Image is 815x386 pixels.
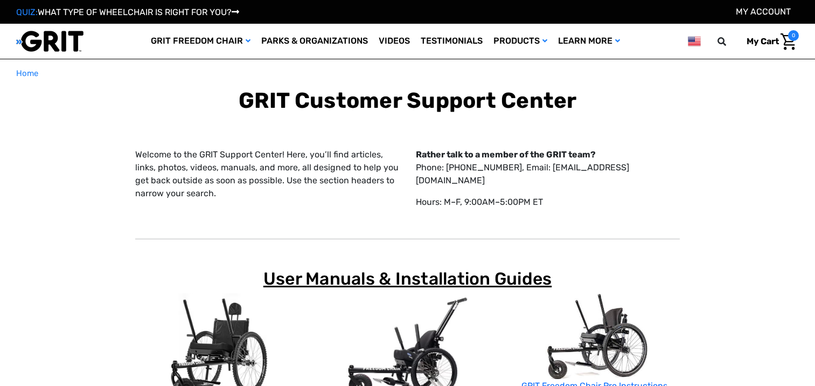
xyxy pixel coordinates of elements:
[781,33,796,50] img: Cart
[373,24,415,59] a: Videos
[416,148,680,187] p: Phone: [PHONE_NUMBER], Email: [EMAIL_ADDRESS][DOMAIN_NAME]
[788,30,799,41] span: 0
[263,268,552,289] span: User Manuals & Installation Guides
[239,88,577,113] b: GRIT Customer Support Center
[135,148,399,200] p: Welcome to the GRIT Support Center! Here, you’ll find articles, links, photos, videos, manuals, a...
[256,24,373,59] a: Parks & Organizations
[145,24,256,59] a: GRIT Freedom Chair
[488,24,553,59] a: Products
[416,196,680,209] p: Hours: M–F, 9:00AM–5:00PM ET
[553,24,625,59] a: Learn More
[747,36,779,46] span: My Cart
[16,30,83,52] img: GRIT All-Terrain Wheelchair and Mobility Equipment
[16,7,239,17] a: QUIZ:WHAT TYPE OF WHEELCHAIR IS RIGHT FOR YOU?
[722,30,739,53] input: Search
[16,67,799,80] nav: Breadcrumb
[16,7,38,17] span: QUIZ:
[688,35,701,48] img: us.png
[415,24,488,59] a: Testimonials
[416,149,596,160] strong: Rather talk to a member of the GRIT team?
[739,30,799,53] a: Cart with 0 items
[736,6,791,17] a: Account
[16,67,38,80] a: Home
[16,68,38,78] span: Home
